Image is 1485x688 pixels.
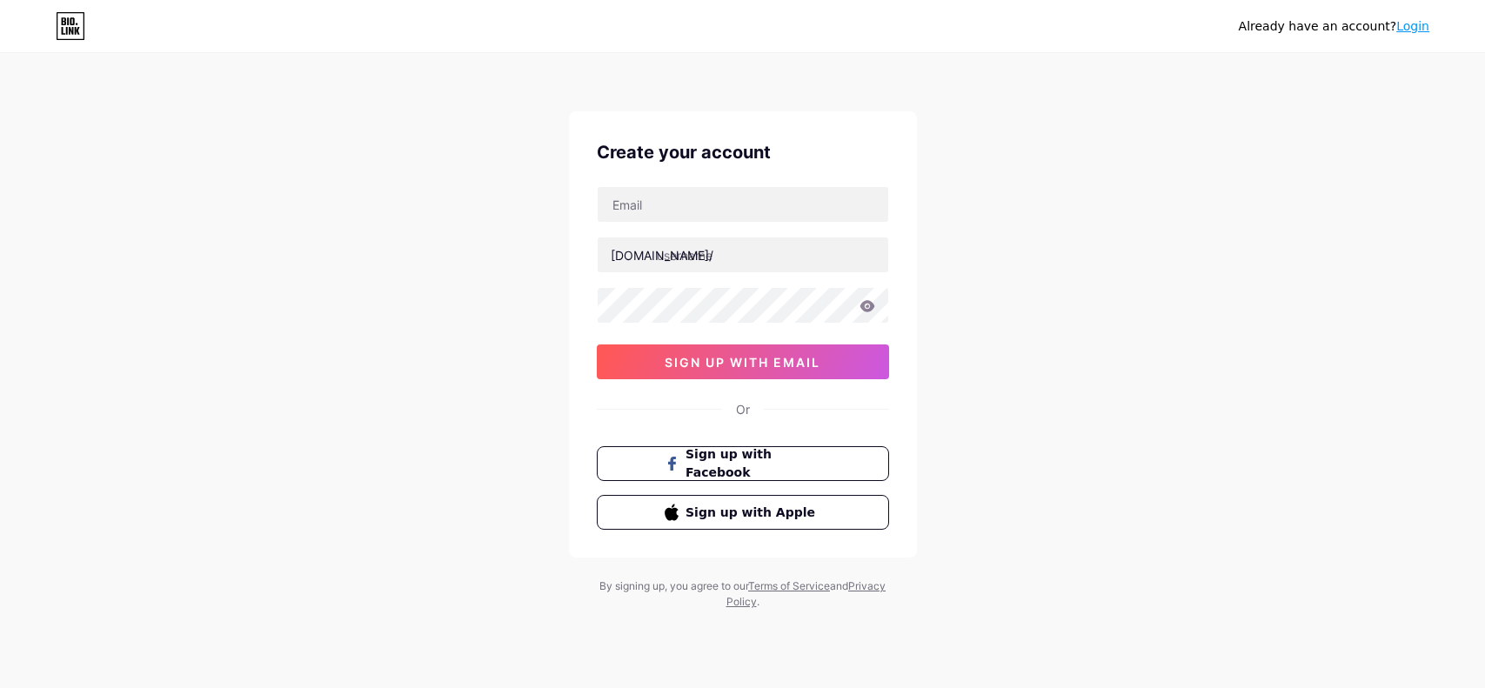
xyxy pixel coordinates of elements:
[686,445,820,482] span: Sign up with Facebook
[1396,19,1429,33] a: Login
[598,237,888,272] input: username
[665,355,820,370] span: sign up with email
[686,504,820,522] span: Sign up with Apple
[597,446,889,481] button: Sign up with Facebook
[736,400,750,418] div: Or
[597,495,889,530] button: Sign up with Apple
[748,579,830,592] a: Terms of Service
[597,139,889,165] div: Create your account
[1239,17,1429,36] div: Already have an account?
[595,578,891,610] div: By signing up, you agree to our and .
[597,344,889,379] button: sign up with email
[598,187,888,222] input: Email
[611,246,713,264] div: [DOMAIN_NAME]/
